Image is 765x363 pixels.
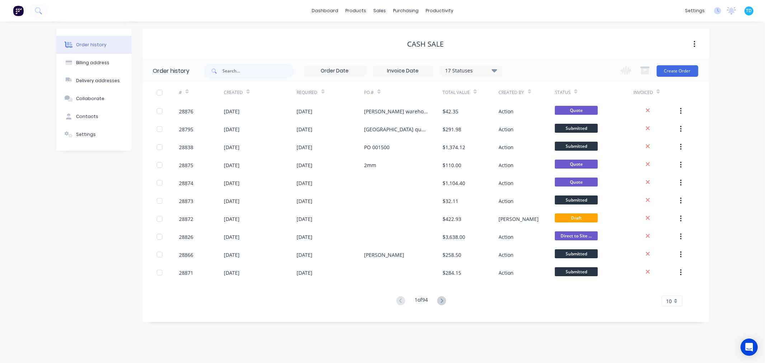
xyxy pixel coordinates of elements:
[224,197,240,205] div: [DATE]
[179,269,193,277] div: 28871
[555,160,598,169] span: Quote
[56,36,132,54] button: Order history
[224,126,240,133] div: [DATE]
[741,339,758,356] div: Open Intercom Messenger
[56,108,132,126] button: Contacts
[443,89,470,96] div: Total Value
[499,126,514,133] div: Action
[555,267,598,276] span: Submitted
[555,195,598,204] span: Submitted
[443,215,461,223] div: $422.93
[224,143,240,151] div: [DATE]
[224,269,240,277] div: [DATE]
[179,126,193,133] div: 28795
[555,82,633,102] div: Status
[499,108,514,115] div: Action
[555,178,598,187] span: Quote
[179,143,193,151] div: 28838
[443,143,465,151] div: $1,374.12
[746,8,752,14] span: TD
[364,251,404,259] div: [PERSON_NAME]
[555,249,598,258] span: Submitted
[555,106,598,115] span: Quote
[297,82,364,102] div: Required
[389,5,422,16] div: purchasing
[555,213,598,222] span: Draft
[443,197,458,205] div: $32.11
[370,5,389,16] div: sales
[364,143,389,151] div: PO 001500
[499,269,514,277] div: Action
[499,179,514,187] div: Action
[443,179,465,187] div: $1,104.40
[56,54,132,72] button: Billing address
[308,5,342,16] a: dashboard
[224,82,297,102] div: Created
[179,89,182,96] div: #
[76,131,96,138] div: Settings
[342,5,370,16] div: products
[224,179,240,187] div: [DATE]
[297,108,313,115] div: [DATE]
[441,67,501,75] div: 17 Statuses
[555,124,598,133] span: Submitted
[56,90,132,108] button: Collaborate
[297,197,313,205] div: [DATE]
[364,82,443,102] div: PO #
[224,108,240,115] div: [DATE]
[223,64,294,78] input: Search...
[633,82,678,102] div: Invoiced
[681,5,708,16] div: settings
[224,233,240,241] div: [DATE]
[443,108,458,115] div: $42.35
[153,67,190,75] div: Order history
[224,161,240,169] div: [DATE]
[443,82,499,102] div: Total Value
[297,126,313,133] div: [DATE]
[499,82,555,102] div: Created By
[499,161,514,169] div: Action
[499,143,514,151] div: Action
[179,161,193,169] div: 28875
[179,108,193,115] div: 28876
[443,251,461,259] div: $258.50
[297,251,313,259] div: [DATE]
[297,161,313,169] div: [DATE]
[443,161,461,169] div: $110.00
[443,269,461,277] div: $284.15
[224,215,240,223] div: [DATE]
[224,251,240,259] div: [DATE]
[76,95,104,102] div: Collaborate
[305,66,365,76] input: Order Date
[499,215,539,223] div: [PERSON_NAME]
[422,5,457,16] div: productivity
[56,72,132,90] button: Delivery addresses
[364,161,376,169] div: 2mm
[179,179,193,187] div: 28874
[76,42,107,48] div: Order history
[179,251,193,259] div: 28866
[297,143,313,151] div: [DATE]
[443,233,465,241] div: $3,638.00
[555,142,598,151] span: Submitted
[297,89,318,96] div: Required
[179,233,193,241] div: 28826
[297,179,313,187] div: [DATE]
[633,89,653,96] div: Invoiced
[76,60,109,66] div: Billing address
[407,40,444,48] div: CASH SALE
[297,269,313,277] div: [DATE]
[297,233,313,241] div: [DATE]
[76,113,98,120] div: Contacts
[224,89,243,96] div: Created
[373,66,433,76] input: Invoice Date
[13,5,24,16] img: Factory
[657,65,698,77] button: Create Order
[179,215,193,223] div: 28872
[443,126,461,133] div: $291.98
[415,296,428,306] div: 1 of 94
[179,82,224,102] div: #
[364,126,428,133] div: [GEOGRAPHIC_DATA] quote
[666,297,672,305] span: 10
[179,197,193,205] div: 28873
